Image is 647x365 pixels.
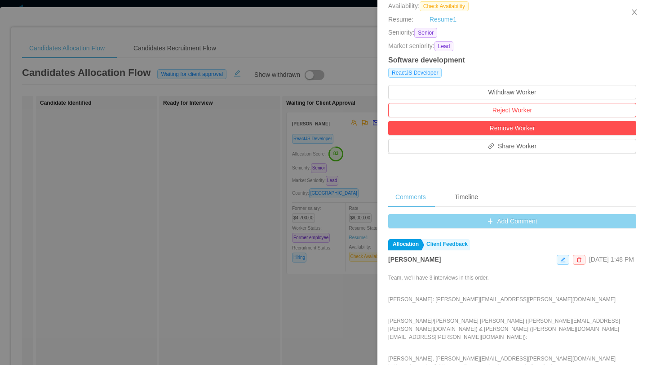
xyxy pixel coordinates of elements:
[422,239,470,250] a: Client Feedback
[414,28,437,38] span: Senior
[430,15,456,24] a: Resume1
[448,187,485,207] div: Timeline
[434,41,454,51] span: Lead
[589,256,634,263] span: [DATE] 1:48 PM
[388,256,441,263] strong: [PERSON_NAME]
[576,257,582,263] i: icon: delete
[388,56,465,64] strong: Software development
[388,41,434,51] span: Market seniority:
[388,187,433,207] div: Comments
[388,317,636,341] p: [PERSON_NAME]/[PERSON_NAME] [PERSON_NAME] ([PERSON_NAME][EMAIL_ADDRESS][PERSON_NAME][DOMAIN_NAME]...
[388,103,636,117] button: Reject Worker
[631,9,638,16] i: icon: close
[388,214,636,228] button: icon: plusAdd Comment
[388,295,636,303] p: [PERSON_NAME]: [PERSON_NAME][EMAIL_ADDRESS][PERSON_NAME][DOMAIN_NAME]
[560,257,566,263] i: icon: edit
[388,239,421,250] a: Allocation
[388,85,636,99] button: Withdraw Worker
[388,274,636,282] p: Team, we'll have 3 interviews in this order.
[388,28,414,38] span: Seniority:
[388,2,472,9] span: Availability:
[388,16,413,23] span: Resume:
[388,68,442,78] span: ReactJS Developer
[388,139,636,153] button: icon: linkShare Worker
[420,1,469,11] span: Check Availability
[388,121,636,135] button: Remove Worker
